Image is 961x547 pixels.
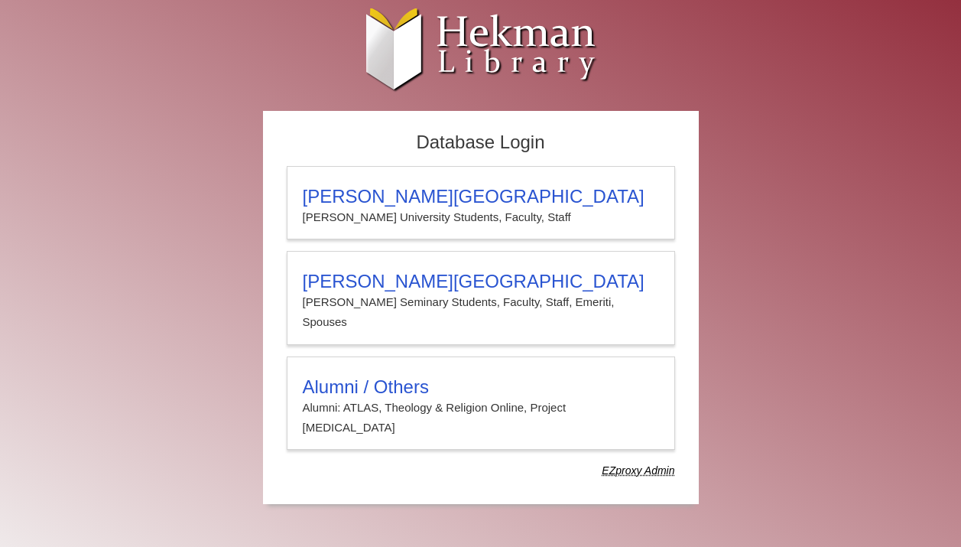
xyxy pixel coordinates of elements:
[303,398,659,438] p: Alumni: ATLAS, Theology & Religion Online, Project [MEDICAL_DATA]
[303,271,659,292] h3: [PERSON_NAME][GEOGRAPHIC_DATA]
[279,127,683,158] h2: Database Login
[303,207,659,227] p: [PERSON_NAME] University Students, Faculty, Staff
[303,292,659,333] p: [PERSON_NAME] Seminary Students, Faculty, Staff, Emeriti, Spouses
[287,166,675,239] a: [PERSON_NAME][GEOGRAPHIC_DATA][PERSON_NAME] University Students, Faculty, Staff
[602,464,674,477] dfn: Use Alumni login
[303,376,659,398] h3: Alumni / Others
[303,376,659,438] summary: Alumni / OthersAlumni: ATLAS, Theology & Religion Online, Project [MEDICAL_DATA]
[287,251,675,345] a: [PERSON_NAME][GEOGRAPHIC_DATA][PERSON_NAME] Seminary Students, Faculty, Staff, Emeriti, Spouses
[303,186,659,207] h3: [PERSON_NAME][GEOGRAPHIC_DATA]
